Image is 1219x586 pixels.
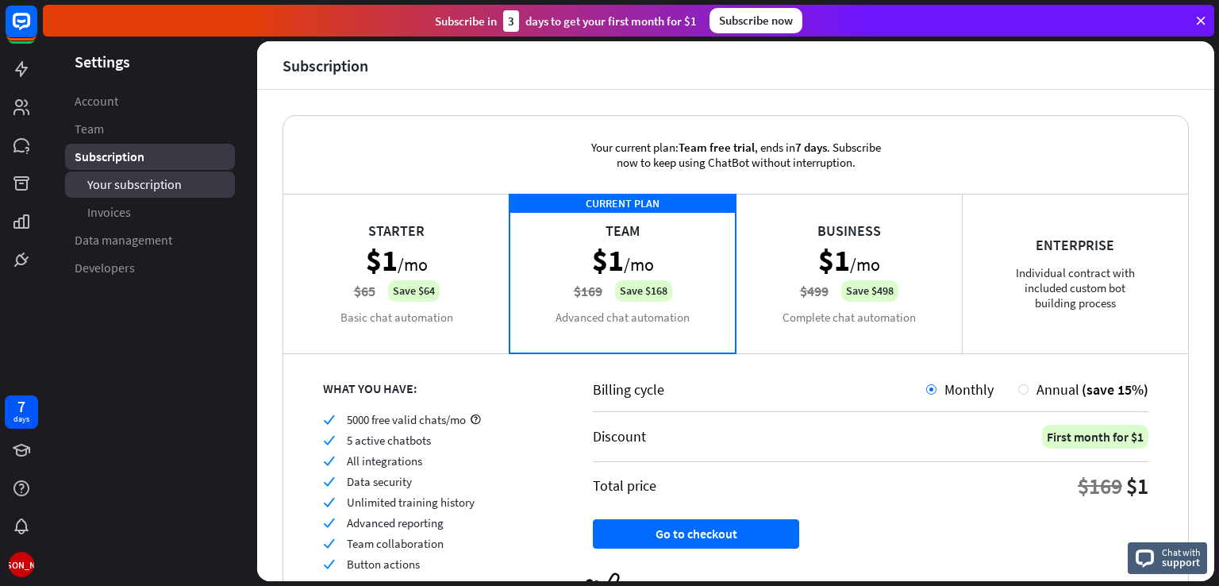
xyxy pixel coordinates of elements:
span: Advanced reporting [347,515,444,530]
span: support [1162,555,1201,569]
a: Account [65,88,235,114]
div: Discount [593,427,646,445]
div: [PERSON_NAME] [9,552,34,577]
a: Your subscription [65,172,235,198]
span: (save 15%) [1082,380,1148,399]
i: check [323,558,335,570]
i: check [323,496,335,508]
i: check [323,476,335,488]
div: 3 [503,10,519,32]
i: check [323,455,335,467]
span: Unlimited training history [347,495,475,510]
a: 7 days [5,395,38,429]
div: 7 [17,399,25,414]
div: WHAT YOU HAVE: [323,380,553,396]
a: Invoices [65,199,235,226]
i: check [323,517,335,529]
div: $169 [1078,472,1122,500]
div: Billing cycle [593,380,926,399]
button: Go to checkout [593,519,799,549]
span: 5 active chatbots [347,433,431,448]
div: Subscribe in days to get your first month for $1 [435,10,697,32]
span: Developers [75,260,135,276]
a: Team [65,116,235,142]
span: Data management [75,232,172,249]
span: Account [75,93,118,110]
div: Total price [593,476,656,495]
span: Chat with [1162,545,1201,560]
span: Team collaboration [347,536,444,551]
span: Monthly [944,380,994,399]
span: Invoices [87,204,131,221]
i: check [323,434,335,446]
header: Settings [43,51,257,72]
div: days [13,414,29,425]
span: All integrations [347,453,422,468]
div: Subscribe now [709,8,802,33]
a: Data management [65,227,235,253]
span: Button actions [347,557,420,572]
div: Your current plan: , ends in . Subscribe now to keep using ChatBot without interruption. [565,116,906,194]
span: 5000 free valid chats/mo [347,412,466,427]
button: Open LiveChat chat widget [13,6,60,54]
div: $1 [1126,472,1148,500]
span: Subscription [75,148,144,165]
span: Annual [1036,380,1079,399]
span: Team [75,121,104,137]
i: check [323,538,335,549]
span: Data security [347,474,412,489]
span: Your subscription [87,176,182,193]
a: Developers [65,255,235,281]
span: 7 days [795,140,827,155]
span: Team free trial [679,140,755,155]
div: Subscription [283,56,368,75]
div: First month for $1 [1042,425,1148,449]
i: check [323,414,335,426]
